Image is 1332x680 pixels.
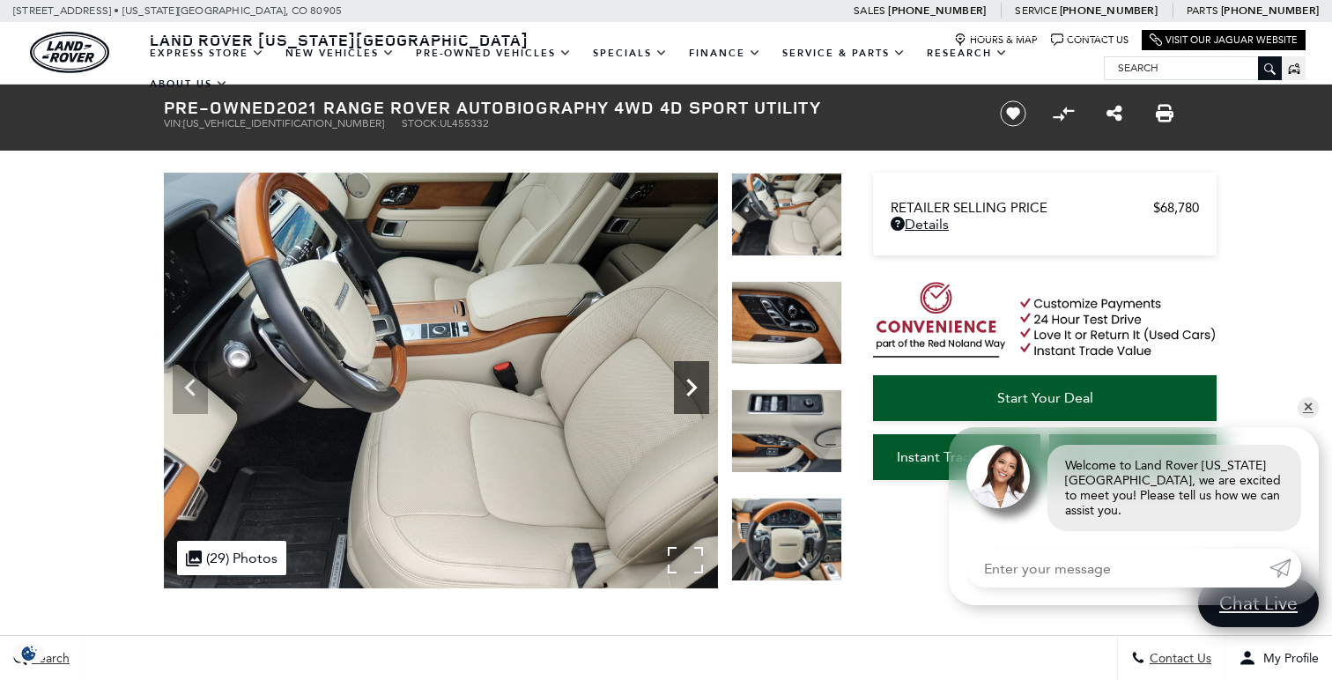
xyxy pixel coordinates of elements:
[1015,4,1056,17] span: Service
[1105,57,1281,78] input: Search
[30,32,109,73] img: Land Rover
[173,361,208,414] div: Previous
[1187,4,1218,17] span: Parts
[873,375,1217,421] a: Start Your Deal
[1150,33,1298,47] a: Visit Our Jaguar Website
[966,549,1269,588] input: Enter your message
[177,541,286,575] div: (29) Photos
[164,98,970,117] h1: 2021 Range Rover Autobiography 4WD 4D Sport Utility
[1145,651,1211,666] span: Contact Us
[888,4,986,18] a: [PHONE_NUMBER]
[9,644,49,662] img: Opt-Out Icon
[139,29,539,50] a: Land Rover [US_STATE][GEOGRAPHIC_DATA]
[139,69,239,100] a: About Us
[731,389,842,473] img: Used 2021 Fuji White Land Rover Autobiography image 12
[1221,4,1319,18] a: [PHONE_NUMBER]
[1225,636,1332,680] button: Open user profile menu
[772,38,916,69] a: Service & Parts
[1050,100,1077,127] button: Compare Vehicle
[440,117,489,129] span: UL455332
[897,448,1017,465] span: Instant Trade Value
[954,33,1038,47] a: Hours & Map
[1256,651,1319,666] span: My Profile
[997,389,1093,406] span: Start Your Deal
[994,100,1032,128] button: Save vehicle
[674,361,709,414] div: Next
[13,4,342,17] a: [STREET_ADDRESS] • [US_STATE][GEOGRAPHIC_DATA], CO 80905
[916,38,1018,69] a: Research
[1047,445,1301,531] div: Welcome to Land Rover [US_STATE][GEOGRAPHIC_DATA], we are excited to meet you! Please tell us how...
[1153,200,1199,216] span: $68,780
[1156,103,1173,124] a: Print this Pre-Owned 2021 Range Rover Autobiography 4WD 4D Sport Utility
[164,173,718,588] img: Used 2021 Fuji White Land Rover Autobiography image 10
[678,38,772,69] a: Finance
[891,216,1199,233] a: Details
[30,32,109,73] a: land-rover
[582,38,678,69] a: Specials
[966,445,1030,508] img: Agent profile photo
[731,281,842,365] img: Used 2021 Fuji White Land Rover Autobiography image 11
[1106,103,1122,124] a: Share this Pre-Owned 2021 Range Rover Autobiography 4WD 4D Sport Utility
[139,38,1104,100] nav: Main Navigation
[1060,4,1158,18] a: [PHONE_NUMBER]
[891,200,1153,216] span: Retailer Selling Price
[402,117,440,129] span: Stock:
[405,38,582,69] a: Pre-Owned Vehicles
[891,200,1199,216] a: Retailer Selling Price $68,780
[9,644,49,662] section: Click to Open Cookie Consent Modal
[1051,33,1128,47] a: Contact Us
[854,4,885,17] span: Sales
[873,434,1040,480] a: Instant Trade Value
[1269,549,1301,588] a: Submit
[164,95,277,119] strong: Pre-Owned
[731,173,842,256] img: Used 2021 Fuji White Land Rover Autobiography image 10
[275,38,405,69] a: New Vehicles
[731,498,842,581] img: Used 2021 Fuji White Land Rover Autobiography image 13
[139,38,275,69] a: EXPRESS STORE
[183,117,384,129] span: [US_VEHICLE_IDENTIFICATION_NUMBER]
[164,117,183,129] span: VIN:
[150,29,529,50] span: Land Rover [US_STATE][GEOGRAPHIC_DATA]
